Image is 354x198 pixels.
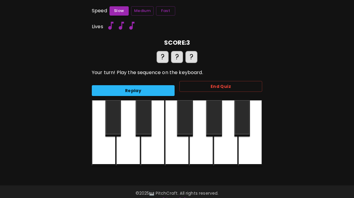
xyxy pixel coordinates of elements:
[171,51,183,63] div: ?
[92,69,262,76] p: Your turn! Play the sequence on the keyboard.
[92,38,262,47] h6: SCORE: 3
[157,51,169,63] div: ?
[179,81,262,92] button: End Quiz
[131,6,154,16] button: Medium
[109,6,129,16] button: Slow
[156,6,175,16] button: Fast
[7,190,347,196] p: © 2025 🎹 PitchCraft. All rights reserved.
[92,7,107,15] h6: Speed
[92,85,175,96] button: Replay
[92,22,103,31] h6: Lives
[185,51,197,63] div: ?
